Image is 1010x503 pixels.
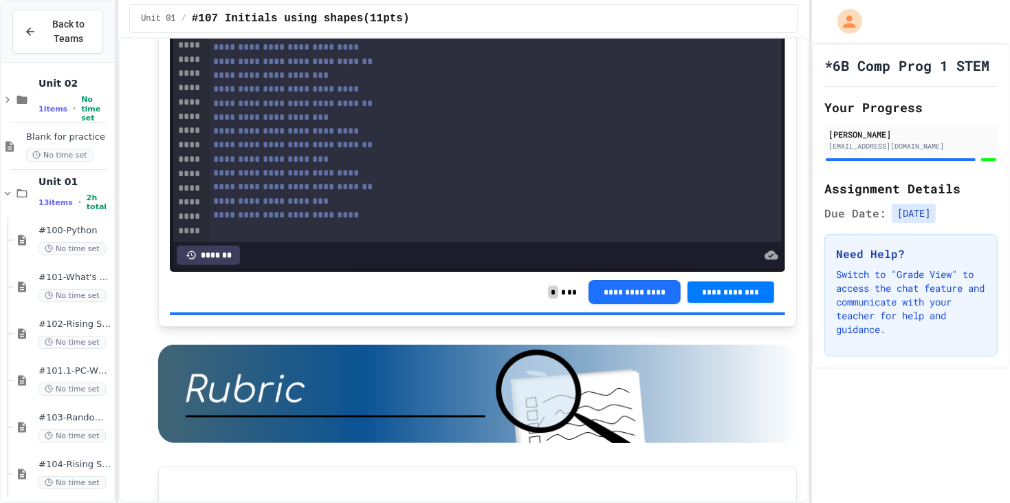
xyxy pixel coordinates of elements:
[39,412,111,424] span: #103-Random Box
[81,95,111,122] span: No time set
[836,246,986,262] h3: Need Help?
[39,289,106,302] span: No time set
[39,476,106,489] span: No time set
[828,128,993,140] div: [PERSON_NAME]
[192,10,410,27] span: #107 Initials using shapes(11pts)
[39,272,111,283] span: #101-What's This ??
[182,13,186,24] span: /
[823,6,866,37] div: My Account
[39,198,73,207] span: 13 items
[836,268,986,336] p: Switch to "Grade View" to access the chat feature and communicate with your teacher for help and ...
[828,141,993,151] div: [EMAIL_ADDRESS][DOMAIN_NAME]
[39,242,106,255] span: No time set
[39,77,111,89] span: Unit 02
[39,365,111,377] span: #101.1-PC-Where am I?
[892,204,936,223] span: [DATE]
[824,56,989,75] h1: *6B Comp Prog 1 STEM
[39,175,111,188] span: Unit 01
[39,429,106,442] span: No time set
[824,179,998,198] h2: Assignment Details
[39,319,111,330] span: #102-Rising Sun
[78,197,81,208] span: •
[141,13,175,24] span: Unit 01
[39,225,111,237] span: #100-Python
[87,193,111,211] span: 2h total
[824,98,998,117] h2: Your Progress
[73,103,76,114] span: •
[26,131,111,143] span: Blank for practice
[39,336,106,349] span: No time set
[39,383,106,396] span: No time set
[26,149,94,162] span: No time set
[824,205,886,222] span: Due Date:
[39,105,67,114] span: 1 items
[45,17,91,46] span: Back to Teams
[39,459,111,471] span: #104-Rising Sun Plus
[12,10,103,54] button: Back to Teams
